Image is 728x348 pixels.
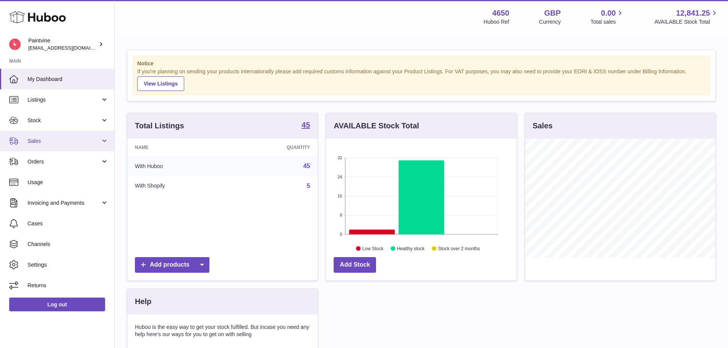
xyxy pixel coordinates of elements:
[28,76,109,83] span: My Dashboard
[590,8,624,26] a: 0.00 Total sales
[28,261,109,269] span: Settings
[137,60,705,67] strong: Notice
[601,8,616,18] span: 0.00
[28,96,101,104] span: Listings
[340,213,342,217] text: 8
[676,8,710,18] span: 12,841.25
[338,155,342,160] text: 32
[303,163,310,169] a: 45
[230,139,318,156] th: Quantity
[28,117,101,124] span: Stock
[654,8,719,26] a: 12,841.25 AVAILABLE Stock Total
[340,232,342,236] text: 0
[533,121,553,131] h3: Sales
[338,175,342,179] text: 24
[135,121,184,131] h3: Total Listings
[654,18,719,26] span: AVAILABLE Stock Total
[362,246,384,251] text: Low Stock
[28,45,112,51] span: [EMAIL_ADDRESS][DOMAIN_NAME]
[302,121,310,129] strong: 45
[28,138,101,145] span: Sales
[127,139,230,156] th: Name
[334,257,376,273] a: Add Stock
[137,76,184,91] a: View Listings
[9,39,21,50] img: euan@paintvine.co.uk
[397,246,425,251] text: Healthy stock
[539,18,561,26] div: Currency
[127,176,230,196] td: With Shopify
[438,246,480,251] text: Stock over 2 months
[338,194,342,198] text: 16
[484,18,509,26] div: Huboo Ref
[492,8,509,18] strong: 4650
[306,183,310,189] a: 5
[544,8,561,18] strong: GBP
[127,156,230,176] td: With Huboo
[28,179,109,186] span: Usage
[28,37,97,52] div: Paintvine
[135,324,310,338] p: Huboo is the easy way to get your stock fulfilled. But incase you need any help here's our ways f...
[302,121,310,130] a: 45
[28,158,101,165] span: Orders
[28,220,109,227] span: Cases
[334,121,419,131] h3: AVAILABLE Stock Total
[9,298,105,311] a: Log out
[590,18,624,26] span: Total sales
[135,257,209,273] a: Add products
[137,68,705,91] div: If you're planning on sending your products internationally please add required customs informati...
[28,282,109,289] span: Returns
[28,199,101,207] span: Invoicing and Payments
[28,241,109,248] span: Channels
[135,296,151,307] h3: Help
